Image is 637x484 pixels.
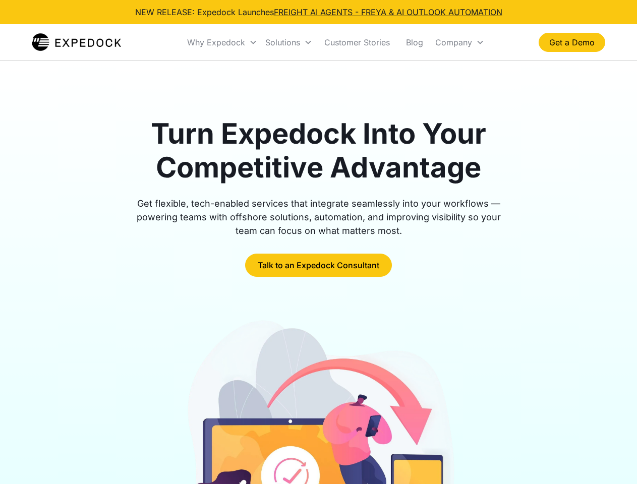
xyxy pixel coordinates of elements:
[187,37,245,47] div: Why Expedock
[135,6,502,18] div: NEW RELEASE: Expedock Launches
[431,25,488,59] div: Company
[183,25,261,59] div: Why Expedock
[125,117,512,185] h1: Turn Expedock Into Your Competitive Advantage
[32,32,121,52] a: home
[316,25,398,59] a: Customer Stories
[587,436,637,484] iframe: Chat Widget
[265,37,300,47] div: Solutions
[261,25,316,59] div: Solutions
[32,32,121,52] img: Expedock Logo
[435,37,472,47] div: Company
[539,33,605,52] a: Get a Demo
[125,197,512,237] div: Get flexible, tech-enabled services that integrate seamlessly into your workflows — powering team...
[274,7,502,17] a: FREIGHT AI AGENTS - FREYA & AI OUTLOOK AUTOMATION
[398,25,431,59] a: Blog
[245,254,392,277] a: Talk to an Expedock Consultant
